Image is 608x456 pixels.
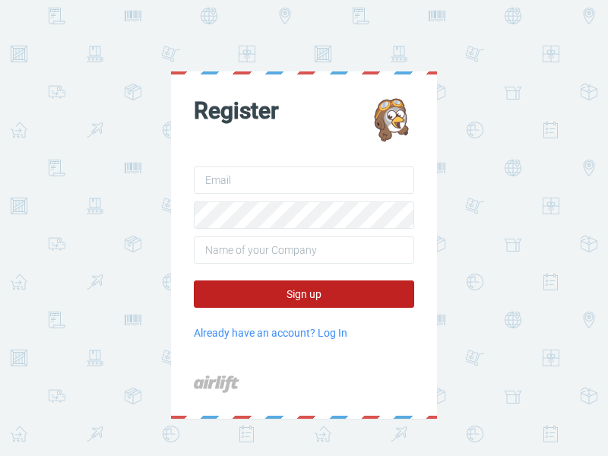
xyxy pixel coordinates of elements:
a: Already have an account? Log In [194,327,347,339]
a: Sign up [194,280,414,308]
img: airlift-brand-2.png [194,375,239,393]
img: airlift-mascot.png [369,97,414,143]
input: Name of your Company [194,236,414,264]
input: Email [194,166,414,194]
strong: Register [194,97,279,124]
